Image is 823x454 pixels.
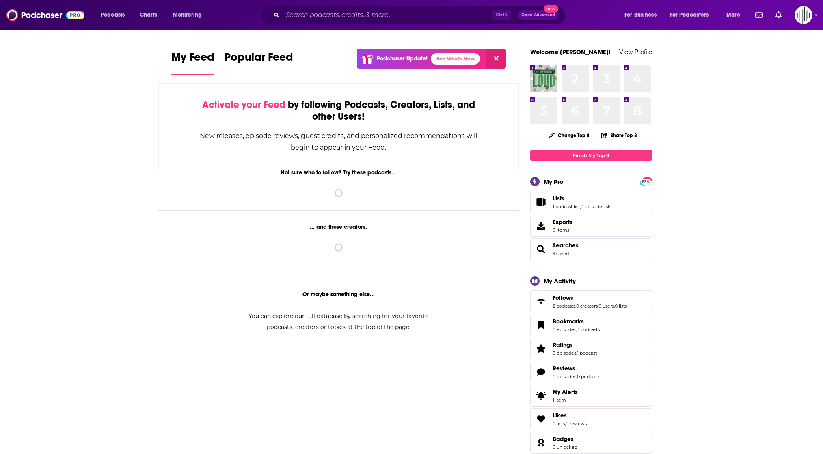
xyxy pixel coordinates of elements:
[576,303,598,309] a: 0 creators
[101,9,125,21] span: Podcasts
[544,5,558,13] span: New
[377,55,428,62] p: Podchaser Update!
[553,412,567,419] span: Likes
[752,8,766,22] a: Show notifications dropdown
[530,314,652,336] span: Bookmarks
[553,444,577,450] a: 0 unlocked
[530,408,652,430] span: Likes
[530,338,652,359] span: Ratings
[530,215,652,237] a: Exports
[553,397,578,403] span: 1 item
[533,296,549,307] a: Follows
[726,9,740,21] span: More
[721,9,750,22] button: open menu
[533,196,549,208] a: Lists
[544,130,595,140] button: Change Top 8
[158,224,519,230] div: ... and these creators.
[533,319,549,331] a: Bookmarks
[167,9,212,22] button: open menu
[553,195,564,202] span: Lists
[533,220,549,231] span: Exports
[283,9,492,22] input: Search podcasts, credits, & more...
[224,50,293,69] span: Popular Feed
[533,390,549,401] span: My Alerts
[576,350,577,356] span: ,
[202,99,285,111] span: Activate your Feed
[619,9,667,22] button: open menu
[553,388,578,396] span: My Alerts
[641,178,651,184] a: PRO
[533,343,549,354] a: Ratings
[158,291,519,298] div: Or maybe something else...
[530,191,652,213] span: Lists
[431,53,480,65] a: See What's New
[521,13,555,17] span: Open Advanced
[553,242,579,249] a: Searches
[530,361,652,383] span: Reviews
[553,365,600,372] a: Reviews
[533,413,549,425] a: Likes
[553,350,576,356] a: 0 episodes
[615,303,627,309] a: 0 lists
[553,294,573,301] span: Follows
[553,341,597,349] a: Ratings
[795,6,812,24] button: Show profile menu
[544,277,576,285] div: My Activity
[173,9,202,21] span: Monitoring
[619,48,652,56] a: View Profile
[581,204,611,209] a: 0 episode lists
[575,303,576,309] span: ,
[199,130,478,153] div: New releases, episode reviews, guest credits, and personalized recommendations will begin to appe...
[566,421,587,426] a: 0 reviews
[795,6,812,24] span: Logged in as gpg2
[772,8,785,22] a: Show notifications dropdown
[553,204,580,209] a: 1 podcast list
[576,374,577,379] span: ,
[530,385,652,407] a: My Alerts
[624,9,657,21] span: For Business
[518,10,559,20] button: Open AdvancedNew
[577,374,600,379] a: 0 podcasts
[553,294,627,301] a: Follows
[199,99,478,123] div: by following Podcasts, Creators, Lists, and other Users!
[553,421,565,426] a: 0 lists
[601,127,637,143] button: Share Top 8
[553,374,576,379] a: 0 episodes
[530,65,557,92] img: The Readout Loud
[553,412,587,419] a: Likes
[158,169,519,176] div: Not sure who to follow? Try these podcasts...
[530,290,652,312] span: Follows
[598,303,598,309] span: ,
[530,238,652,260] span: Searches
[614,303,615,309] span: ,
[6,7,84,23] a: Podchaser - Follow, Share and Rate Podcasts
[533,437,549,448] a: Badges
[553,327,576,332] a: 0 episodes
[530,150,652,161] a: Finish My Top 8
[171,50,214,69] span: My Feed
[553,435,577,443] a: Badges
[553,195,611,202] a: Lists
[492,10,511,20] span: Ctrl K
[580,204,581,209] span: ,
[598,303,614,309] a: 0 users
[553,318,584,325] span: Bookmarks
[576,327,577,332] span: ,
[239,311,439,333] div: You can explore our full database by searching for your favorite podcasts, creators or topics at ...
[553,218,572,226] span: Exports
[533,366,549,378] a: Reviews
[577,350,597,356] a: 1 podcast
[544,178,564,185] div: My Pro
[795,6,812,24] img: User Profile
[670,9,709,21] span: For Podcasters
[140,9,157,21] span: Charts
[530,432,652,454] span: Badges
[565,421,566,426] span: ,
[95,9,135,22] button: open menu
[530,48,611,56] a: Welcome [PERSON_NAME]!
[268,6,573,24] div: Search podcasts, credits, & more...
[577,327,600,332] a: 3 podcasts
